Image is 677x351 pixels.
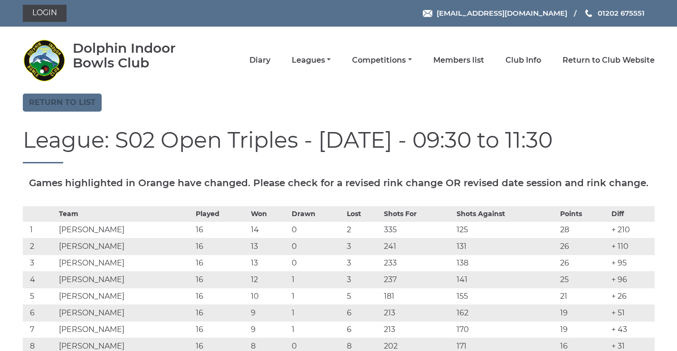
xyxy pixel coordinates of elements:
td: 237 [381,271,454,288]
img: Email [423,10,432,17]
td: 2 [344,221,381,238]
th: Points [558,206,610,221]
td: 16 [193,238,248,255]
td: 1 [289,304,344,321]
span: 01202 675551 [598,9,645,18]
td: 335 [381,221,454,238]
td: 0 [289,238,344,255]
a: Return to list [23,94,102,112]
td: 1 [289,288,344,304]
a: Diary [249,55,270,66]
th: Drawn [289,206,344,221]
td: + 26 [609,288,654,304]
th: Team [57,206,193,221]
td: 4 [23,271,57,288]
td: 138 [454,255,557,271]
td: [PERSON_NAME] [57,238,193,255]
td: 26 [558,255,610,271]
td: 3 [344,271,381,288]
td: 16 [193,255,248,271]
td: 19 [558,321,610,338]
td: 233 [381,255,454,271]
td: 13 [248,238,289,255]
td: 28 [558,221,610,238]
td: 3 [344,255,381,271]
img: Phone us [585,9,592,17]
td: 1 [289,321,344,338]
td: 10 [248,288,289,304]
td: 181 [381,288,454,304]
td: 213 [381,304,454,321]
td: 1 [23,221,57,238]
a: Club Info [505,55,541,66]
a: Email [EMAIL_ADDRESS][DOMAIN_NAME] [423,8,567,19]
td: 0 [289,221,344,238]
th: Shots Against [454,206,557,221]
div: Dolphin Indoor Bowls Club [73,41,203,70]
td: 213 [381,321,454,338]
th: Diff [609,206,654,221]
td: [PERSON_NAME] [57,255,193,271]
td: 21 [558,288,610,304]
th: Won [248,206,289,221]
td: 5 [344,288,381,304]
td: 12 [248,271,289,288]
h5: Games highlighted in Orange have changed. Please check for a revised rink change OR revised date ... [23,178,655,188]
td: 19 [558,304,610,321]
a: Members list [433,55,484,66]
td: 6 [23,304,57,321]
th: Shots For [381,206,454,221]
a: Leagues [292,55,331,66]
td: 125 [454,221,557,238]
td: [PERSON_NAME] [57,221,193,238]
td: 9 [248,304,289,321]
span: [EMAIL_ADDRESS][DOMAIN_NAME] [437,9,567,18]
td: 162 [454,304,557,321]
td: + 51 [609,304,654,321]
td: 7 [23,321,57,338]
td: 241 [381,238,454,255]
td: 16 [193,271,248,288]
td: [PERSON_NAME] [57,288,193,304]
td: + 110 [609,238,654,255]
td: 5 [23,288,57,304]
td: [PERSON_NAME] [57,321,193,338]
td: 131 [454,238,557,255]
td: 141 [454,271,557,288]
td: 9 [248,321,289,338]
td: [PERSON_NAME] [57,304,193,321]
td: 16 [193,304,248,321]
td: 16 [193,221,248,238]
td: 170 [454,321,557,338]
td: [PERSON_NAME] [57,271,193,288]
a: Login [23,5,67,22]
td: + 95 [609,255,654,271]
td: 16 [193,321,248,338]
td: 14 [248,221,289,238]
td: + 43 [609,321,654,338]
th: Played [193,206,248,221]
a: Phone us 01202 675551 [584,8,645,19]
td: 0 [289,255,344,271]
a: Return to Club Website [563,55,655,66]
td: 26 [558,238,610,255]
td: 3 [23,255,57,271]
th: Lost [344,206,381,221]
img: Dolphin Indoor Bowls Club [23,39,66,82]
td: 25 [558,271,610,288]
td: 3 [344,238,381,255]
td: 13 [248,255,289,271]
td: + 96 [609,271,654,288]
td: 16 [193,288,248,304]
td: + 210 [609,221,654,238]
td: 1 [289,271,344,288]
td: 2 [23,238,57,255]
h1: League: S02 Open Triples - [DATE] - 09:30 to 11:30 [23,128,655,163]
td: 6 [344,321,381,338]
td: 6 [344,304,381,321]
td: 155 [454,288,557,304]
a: Competitions [352,55,411,66]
